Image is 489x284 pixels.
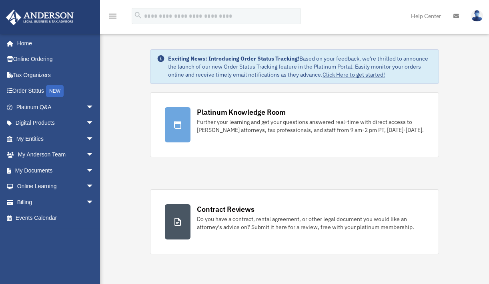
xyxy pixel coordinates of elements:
[168,55,299,62] strong: Exciting News: Introducing Order Status Tracking!
[6,83,106,99] a: Order StatusNEW
[150,92,439,157] a: Platinum Knowledge Room Further your learning and get your questions answered real-time with dire...
[197,107,286,117] div: Platinum Knowledge Room
[86,162,102,179] span: arrow_drop_down
[6,35,102,51] a: Home
[6,194,106,210] a: Billingarrow_drop_down
[108,14,118,21] a: menu
[108,11,118,21] i: menu
[86,131,102,147] span: arrow_drop_down
[197,215,424,231] div: Do you have a contract, rental agreement, or other legal document you would like an attorney's ad...
[168,55,432,79] div: Based on your feedback, we're thrilled to announce the launch of our new Order Status Tracking fe...
[323,71,385,78] a: Click Here to get started!
[6,131,106,147] a: My Entitiesarrow_drop_down
[6,67,106,83] a: Tax Organizers
[6,147,106,163] a: My Anderson Teamarrow_drop_down
[86,179,102,195] span: arrow_drop_down
[4,10,76,25] img: Anderson Advisors Platinum Portal
[6,51,106,67] a: Online Ordering
[6,115,106,131] a: Digital Productsarrow_drop_down
[6,162,106,179] a: My Documentsarrow_drop_down
[86,115,102,132] span: arrow_drop_down
[46,85,64,97] div: NEW
[150,189,439,254] a: Contract Reviews Do you have a contract, rental agreement, or other legal document you would like...
[134,11,142,20] i: search
[6,179,106,195] a: Online Learningarrow_drop_down
[6,99,106,115] a: Platinum Q&Aarrow_drop_down
[86,99,102,116] span: arrow_drop_down
[6,210,106,226] a: Events Calendar
[86,147,102,163] span: arrow_drop_down
[471,10,483,22] img: User Pic
[197,118,424,134] div: Further your learning and get your questions answered real-time with direct access to [PERSON_NAM...
[86,194,102,211] span: arrow_drop_down
[197,204,254,214] div: Contract Reviews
